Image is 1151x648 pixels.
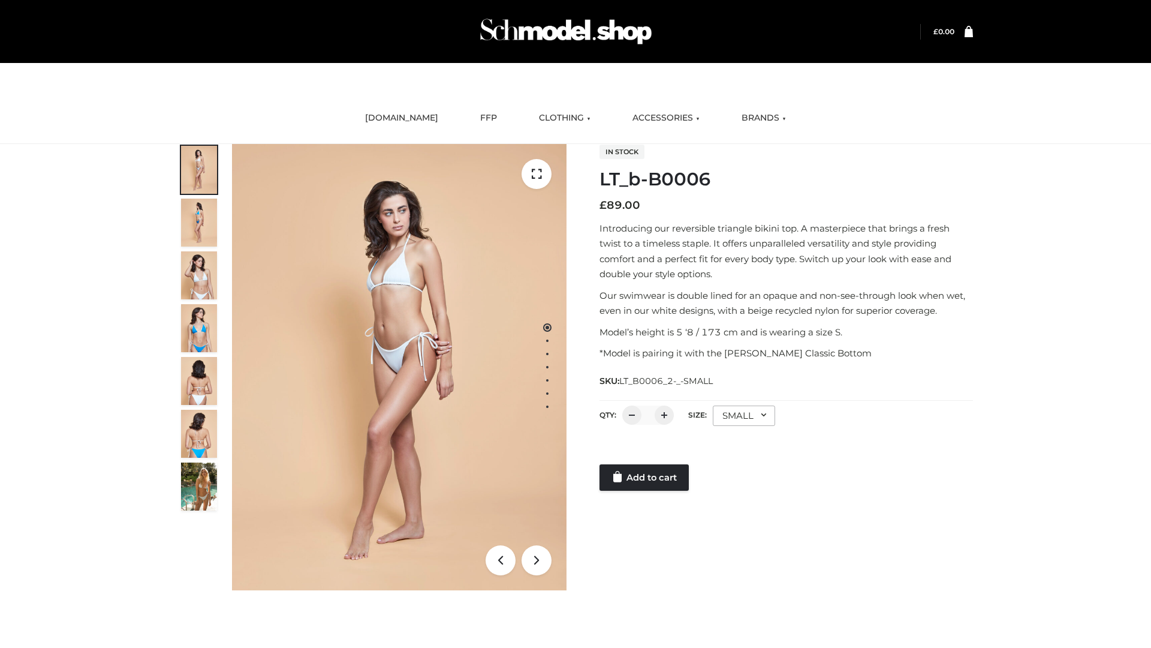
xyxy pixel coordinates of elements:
[599,199,607,212] span: £
[181,251,217,299] img: ArielClassicBikiniTop_CloudNine_AzureSky_OW114ECO_3-scaled.jpg
[599,145,644,159] span: In stock
[530,105,599,131] a: CLOTHING
[933,27,938,36] span: £
[933,27,954,36] a: £0.00
[599,325,973,340] p: Model’s height is 5 ‘8 / 173 cm and is wearing a size S.
[356,105,447,131] a: [DOMAIN_NAME]
[599,288,973,319] p: Our swimwear is double lined for an opaque and non-see-through look when wet, even in our white d...
[933,27,954,36] bdi: 0.00
[599,221,973,282] p: Introducing our reversible triangle bikini top. A masterpiece that brings a fresh twist to a time...
[623,105,709,131] a: ACCESSORIES
[599,346,973,361] p: *Model is pairing it with the [PERSON_NAME] Classic Bottom
[599,464,689,491] a: Add to cart
[599,374,714,388] span: SKU:
[688,410,707,419] label: Size:
[181,199,217,247] img: ArielClassicBikiniTop_CloudNine_AzureSky_OW114ECO_2-scaled.jpg
[733,105,795,131] a: BRANDS
[599,410,616,419] label: QTY:
[181,304,217,352] img: ArielClassicBikiniTop_CloudNine_AzureSky_OW114ECO_4-scaled.jpg
[181,463,217,511] img: Arieltop_CloudNine_AzureSky2.jpg
[471,105,506,131] a: FFP
[181,410,217,458] img: ArielClassicBikiniTop_CloudNine_AzureSky_OW114ECO_8-scaled.jpg
[476,8,656,55] img: Schmodel Admin 964
[181,357,217,405] img: ArielClassicBikiniTop_CloudNine_AzureSky_OW114ECO_7-scaled.jpg
[713,406,775,426] div: SMALL
[619,376,713,386] span: LT_B0006_2-_-SMALL
[181,146,217,194] img: ArielClassicBikiniTop_CloudNine_AzureSky_OW114ECO_1-scaled.jpg
[599,199,640,212] bdi: 89.00
[599,169,973,190] h1: LT_b-B0006
[232,144,567,590] img: ArielClassicBikiniTop_CloudNine_AzureSky_OW114ECO_1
